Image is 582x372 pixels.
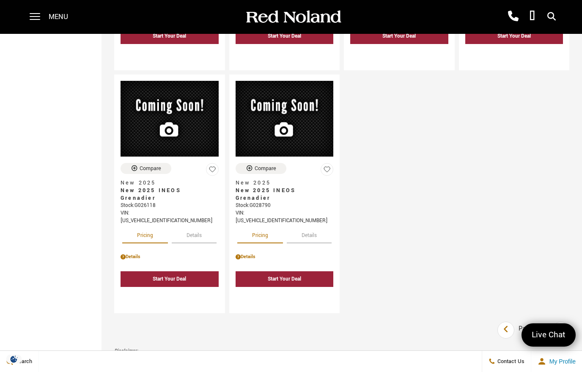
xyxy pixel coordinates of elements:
span: My Profile [546,358,576,365]
button: Save Vehicle [206,163,219,179]
div: undefined - New 2025 INEOS Grenadier With Navigation & 4WD [236,289,334,305]
a: Live Chat [522,323,576,347]
button: Compare Vehicle [121,163,171,174]
div: Start Your Deal [236,271,334,287]
div: undefined - New 2025 INEOS Grenadier With Navigation & 4WD [121,289,219,305]
button: Compare Vehicle [236,163,286,174]
span: Live Chat [527,329,570,341]
div: Page 2 of 2 [514,322,552,339]
a: New 2025New 2025 INEOS Grenadier [121,179,219,202]
div: undefined - New 2025 INEOS Grenadier Quartermaster With Navigation & 4WD [236,46,334,62]
span: New 2025 [121,179,212,187]
div: undefined - New 2025 INEOS Grenadier Trialmaster Edition With Navigation & 4WD [121,46,219,62]
div: Compare [255,165,276,172]
button: details tab [172,225,217,243]
span: New 2025 [236,179,327,187]
strong: Disclaimer: [114,347,138,354]
div: Start Your Deal [121,271,219,287]
div: Pricing Details - New 2025 INEOS Grenadier With Navigation & 4WD [121,253,219,261]
div: undefined - New 2025 INEOS Grenadier Quartermaster With Navigation & 4WD [350,46,448,62]
div: Start Your Deal [236,28,334,44]
span: New 2025 INEOS Grenadier [121,187,212,202]
img: Red Noland Auto Group [244,10,342,25]
div: Start Your Deal [350,28,448,44]
span: New 2025 INEOS Grenadier [236,187,327,202]
div: undefined - New 2025 INEOS Grenadier With Navigation & 4WD [465,46,563,62]
div: Start Your Deal [268,33,301,40]
div: Pricing Details - New 2025 INEOS Grenadier With Navigation & 4WD [236,253,334,261]
button: Open user profile menu [531,351,582,372]
a: previous page [497,322,515,338]
div: Start Your Deal [121,28,219,44]
div: Start Your Deal [465,28,563,44]
div: Start Your Deal [153,276,186,283]
div: Start Your Deal [382,33,416,40]
section: Click to Open Cookie Consent Modal [4,355,24,364]
div: Stock : G026118 [121,202,219,209]
button: pricing tab [122,225,168,243]
button: Save Vehicle [321,163,333,179]
a: New 2025New 2025 INEOS Grenadier [236,179,334,202]
div: Start Your Deal [497,33,531,40]
button: pricing tab [237,225,283,243]
img: 2025 INEOS Grenadier [121,81,219,156]
div: VIN: [US_VEHICLE_IDENTIFICATION_NUMBER] [121,209,219,225]
div: Stock : G028790 [236,202,334,209]
span: Contact Us [495,358,524,365]
div: Start Your Deal [153,33,186,40]
button: details tab [287,225,332,243]
img: 2025 INEOS Grenadier [236,81,334,156]
div: Compare [140,165,161,172]
div: Start Your Deal [268,276,301,283]
div: VIN: [US_VEHICLE_IDENTIFICATION_NUMBER] [236,209,334,225]
img: Opt-Out Icon [4,355,24,364]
